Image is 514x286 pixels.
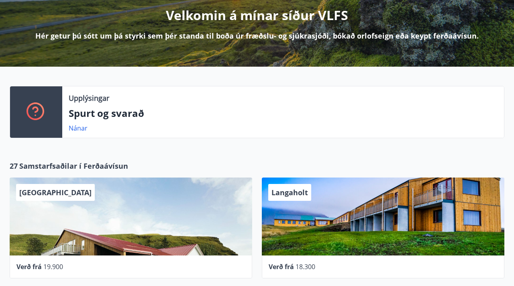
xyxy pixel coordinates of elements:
font: Velkomin á mínar síður VLFS [166,6,348,24]
font: Hér getur þú sótt um þá styrki sem þér standa til boða úr fræðslu- og sjúkrasjóði, bókað orlofsei... [35,31,479,41]
font: Spurt og svarað [69,106,144,120]
font: Upplýsingar [69,93,109,103]
font: [GEOGRAPHIC_DATA] [19,188,92,197]
font: Verð frá [269,262,294,271]
font: Verð frá [16,262,42,271]
font: 19.900 [43,262,63,271]
font: Langaholt [271,188,308,197]
font: Samstarfsaðilar í Ferðaávísun [19,161,128,171]
font: Nánar [69,124,88,133]
font: 18.300 [296,262,315,271]
font: 27 [10,161,18,171]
